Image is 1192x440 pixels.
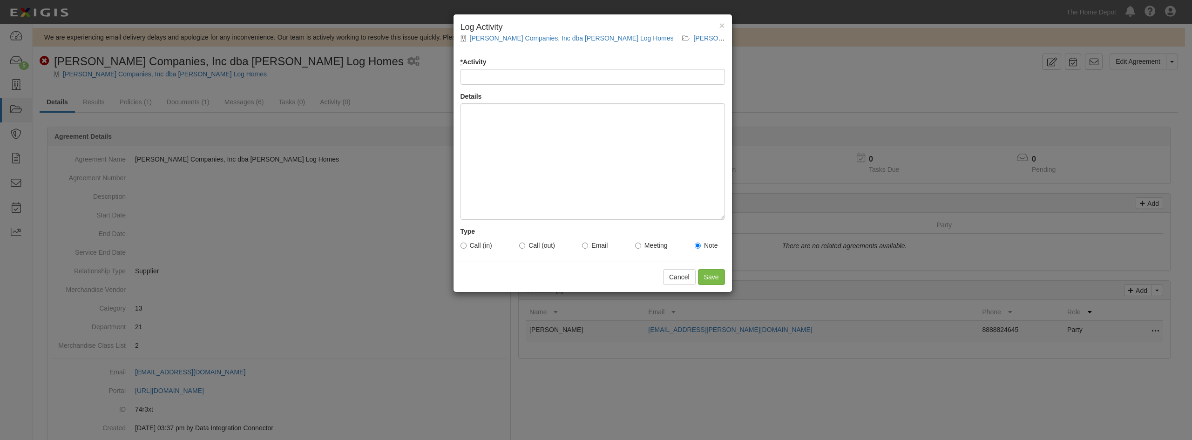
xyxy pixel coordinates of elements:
label: Call (in) [461,241,492,250]
input: Save [698,269,725,285]
label: Activity [461,57,487,67]
label: Call (out) [519,241,555,250]
label: Type [461,227,475,236]
input: Call (in) [461,243,467,249]
label: Meeting [635,241,668,250]
a: [PERSON_NAME] Companies, Inc dba [PERSON_NAME] Log Homes [470,34,674,42]
input: Call (out) [519,243,525,249]
label: Details [461,92,482,101]
input: Email [582,243,588,249]
h4: Log Activity [461,21,725,34]
a: [PERSON_NAME] Companies, Inc dba [PERSON_NAME] Log Homes [693,34,897,42]
abbr: required [461,58,463,66]
button: Close [719,20,725,30]
button: Cancel [663,269,696,285]
label: Email [582,241,608,250]
input: Meeting [635,243,641,249]
label: Note [695,241,718,250]
input: Note [695,243,701,249]
span: × [719,20,725,31]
